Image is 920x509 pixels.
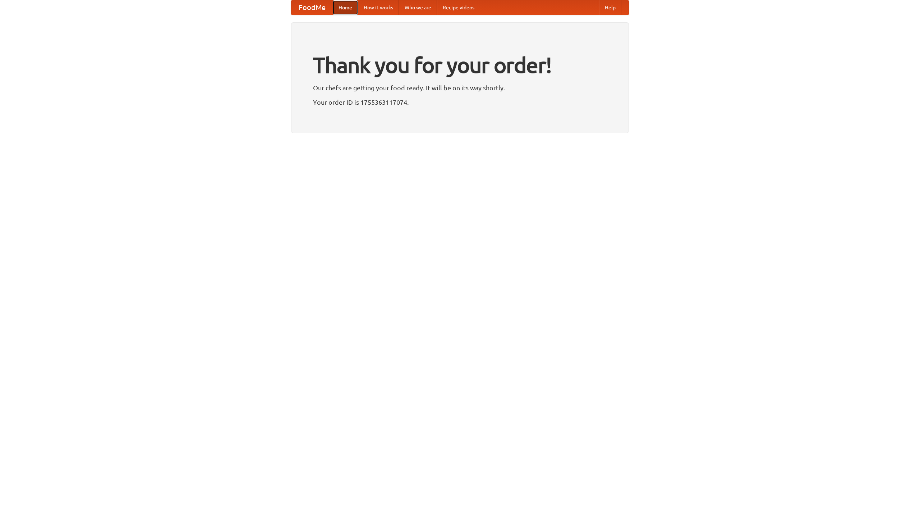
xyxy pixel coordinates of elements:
[599,0,621,15] a: Help
[313,48,607,82] h1: Thank you for your order!
[333,0,358,15] a: Home
[358,0,399,15] a: How it works
[313,97,607,108] p: Your order ID is 1755363117074.
[437,0,480,15] a: Recipe videos
[313,82,607,93] p: Our chefs are getting your food ready. It will be on its way shortly.
[291,0,333,15] a: FoodMe
[399,0,437,15] a: Who we are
